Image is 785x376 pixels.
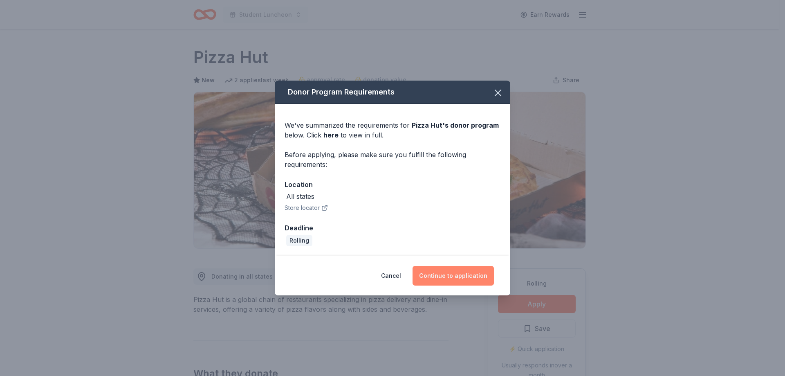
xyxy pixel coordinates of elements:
[286,191,314,201] div: All states
[285,203,328,213] button: Store locator
[381,266,401,286] button: Cancel
[285,179,500,190] div: Location
[285,223,500,233] div: Deadline
[275,81,510,104] div: Donor Program Requirements
[285,150,500,169] div: Before applying, please make sure you fulfill the following requirements:
[323,130,339,140] a: here
[286,235,312,246] div: Rolling
[412,121,499,129] span: Pizza Hut 's donor program
[285,120,500,140] div: We've summarized the requirements for below. Click to view in full.
[413,266,494,286] button: Continue to application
